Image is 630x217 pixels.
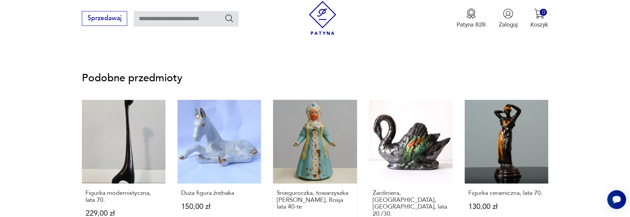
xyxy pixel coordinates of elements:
p: Zaloguj [498,21,517,29]
p: 229,00 zł [86,210,162,217]
p: Duża figura źrebaka [181,190,258,197]
p: Podobne przedmioty [82,73,548,83]
p: Figurka modernistyczna, lata 70. [86,190,162,204]
img: Ikona medalu [466,8,476,19]
img: Ikona koszyka [534,8,544,19]
a: Sprzedawaj [82,16,127,21]
p: Patyna B2B [457,21,486,29]
button: Patyna B2B [457,8,486,29]
p: 130,00 zł [468,203,545,210]
button: Sprzedawaj [82,11,127,26]
div: 0 [540,9,547,16]
button: Szukaj [224,13,234,23]
a: Ikona medaluPatyna B2B [457,8,486,29]
button: 0Koszyk [530,8,548,29]
p: Figurka ceramiczna, lata 70. [468,190,545,197]
button: Zaloguj [498,8,517,29]
p: Snieguroczka, towarzyszka [PERSON_NAME], Rosja lata 40-te [277,190,353,210]
p: 150,00 zł [181,203,258,210]
img: Patyna - sklep z meblami i dekoracjami vintage [306,1,339,35]
img: Ikonka użytkownika [503,8,513,19]
p: Koszyk [530,21,548,29]
iframe: Smartsupp widget button [607,190,626,209]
